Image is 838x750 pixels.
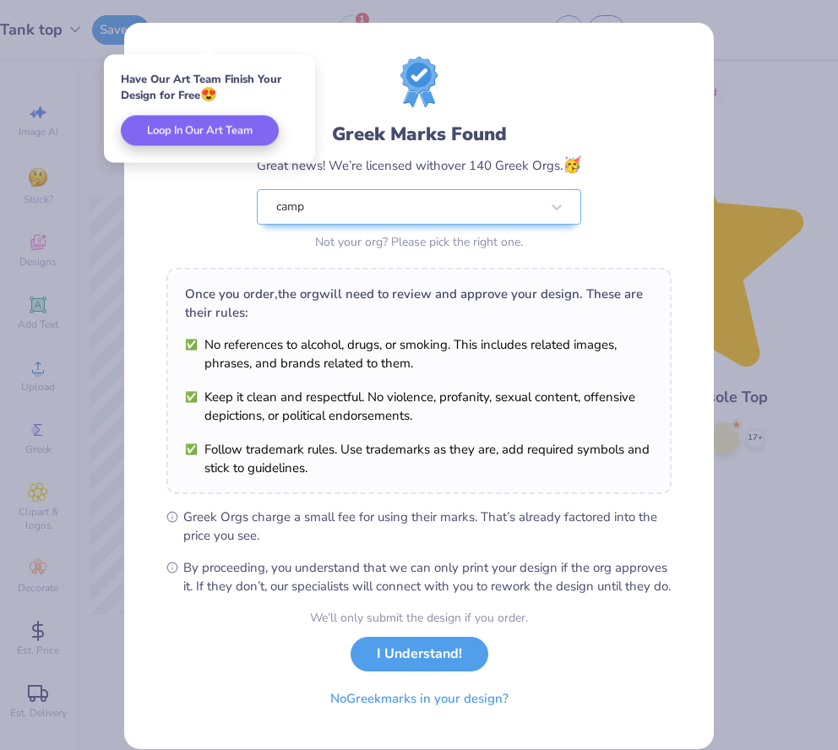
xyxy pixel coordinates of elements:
span: By proceeding, you understand that we can only print your design if the org approves it. If they ... [183,558,672,595]
div: Not your org? Please pick the right one. [257,233,581,251]
div: Once you order, the org will need to review and approve your design. These are their rules: [185,285,653,322]
li: No references to alcohol, drugs, or smoking. This includes related images, phrases, and brands re... [185,335,653,372]
span: Greek Orgs charge a small fee for using their marks. That’s already factored into the price you see. [183,508,672,545]
img: license-marks-badge.png [400,57,438,107]
div: Great news! We’re licensed with over 140 Greek Orgs. [257,154,581,177]
span: 😍 [200,85,217,104]
li: Follow trademark rules. Use trademarks as they are, add required symbols and stick to guidelines. [185,440,653,477]
div: We’ll only submit the design if you order. [310,609,528,627]
li: Keep it clean and respectful. No violence, profanity, sexual content, offensive depictions, or po... [185,388,653,425]
div: Greek Marks Found [257,121,581,148]
span: 🥳 [563,155,581,175]
div: Have Our Art Team Finish Your Design for Free [121,72,298,103]
button: NoGreekmarks in your design? [316,682,523,716]
button: Loop In Our Art Team [121,116,279,146]
button: I Understand! [351,637,488,671]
